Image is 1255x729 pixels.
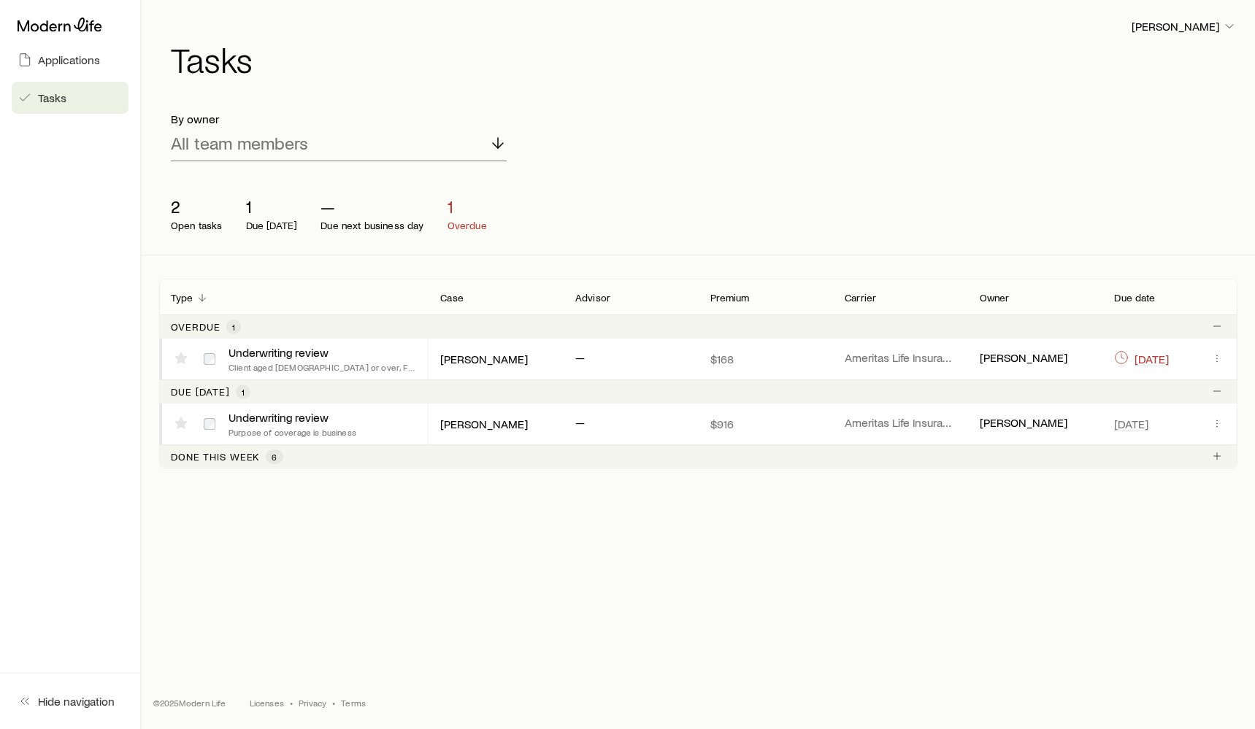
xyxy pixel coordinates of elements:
[440,292,464,304] p: Case
[845,292,876,304] p: Carrier
[38,694,115,709] span: Hide navigation
[1135,352,1169,366] span: [DATE]
[980,415,1067,433] p: [PERSON_NAME]
[171,292,193,304] p: Type
[710,352,822,366] p: $168
[229,410,329,425] div: Underwriting review
[171,133,308,153] p: All team members
[246,220,298,231] p: Due [DATE]
[250,697,284,709] a: Licenses
[448,220,487,231] p: Overdue
[171,386,230,398] p: Due [DATE]
[272,451,277,463] span: 6
[153,697,226,709] p: © 2025 Modern Life
[12,82,128,114] a: Tasks
[448,196,487,217] p: 1
[171,220,223,231] p: Open tasks
[171,451,260,463] p: Done this week
[710,292,750,304] p: Premium
[171,112,507,126] p: By owner
[710,417,822,431] p: $916
[171,42,1237,77] h1: Tasks
[229,345,329,359] a: Underwriting review
[229,410,329,424] a: Underwriting review
[845,415,956,433] p: Ameritas Life Insurance Corp. (Ameritas)
[171,196,223,217] p: 2
[1114,417,1148,431] span: [DATE]
[229,426,356,438] p: Purpose of coverage is business
[229,361,416,373] p: Client aged [DEMOGRAPHIC_DATA] or over, Flagged for review by [PERSON_NAME]
[341,697,366,709] a: Terms
[232,321,235,333] span: 1
[440,352,528,366] p: [PERSON_NAME]
[12,685,128,717] button: Hide navigation
[12,44,128,76] a: Applications
[321,220,423,231] p: Due next business day
[440,417,528,431] p: [PERSON_NAME]
[242,386,245,398] span: 1
[229,345,329,360] div: Underwriting review
[575,292,610,304] p: Advisor
[290,697,293,709] span: •
[38,90,66,105] span: Tasks
[299,697,326,709] a: Privacy
[980,292,1010,304] p: Owner
[38,53,100,67] span: Applications
[980,350,1067,368] p: [PERSON_NAME]
[1114,292,1155,304] p: Due date
[1131,18,1237,36] button: [PERSON_NAME]
[321,196,423,217] p: —
[845,350,956,368] p: Ameritas Life Insurance Corp. (Ameritas)
[575,350,585,368] p: —
[171,321,220,333] p: Overdue
[246,196,298,217] p: 1
[1132,19,1237,34] p: [PERSON_NAME]
[332,697,335,709] span: •
[575,415,585,433] p: —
